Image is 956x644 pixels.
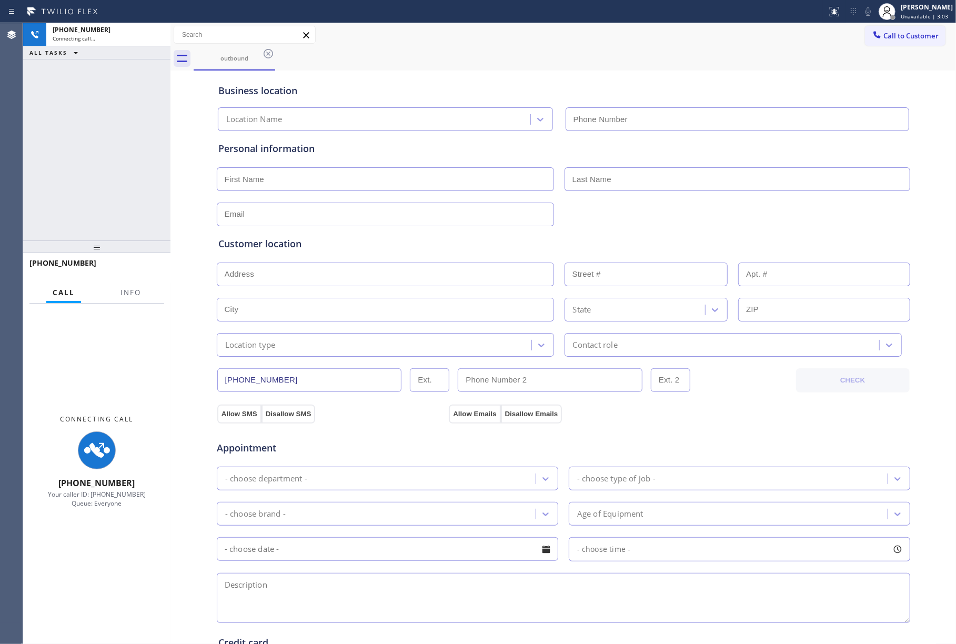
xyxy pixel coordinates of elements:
[410,368,449,392] input: Ext.
[217,298,554,321] input: City
[29,258,96,268] span: [PHONE_NUMBER]
[218,142,909,156] div: Personal information
[53,25,110,34] span: [PHONE_NUMBER]
[738,298,910,321] input: ZIP
[217,537,558,561] input: - choose date -
[225,472,307,485] div: - choose department -
[217,368,402,392] input: Phone Number
[573,339,618,351] div: Contact role
[861,4,876,19] button: Mute
[61,415,134,424] span: Connecting Call
[565,263,728,286] input: Street #
[573,304,591,316] div: State
[883,31,939,41] span: Call to Customer
[501,405,562,424] button: Disallow Emails
[261,405,316,424] button: Disallow SMS
[48,490,146,508] span: Your caller ID: [PHONE_NUMBER] Queue: Everyone
[120,288,141,297] span: Info
[566,107,909,131] input: Phone Number
[217,405,261,424] button: Allow SMS
[195,54,274,62] div: outbound
[901,3,953,12] div: [PERSON_NAME]
[565,167,910,191] input: Last Name
[217,441,447,455] span: Appointment
[174,26,315,43] input: Search
[796,368,910,393] button: CHECK
[114,283,147,303] button: Info
[53,288,75,297] span: Call
[53,35,95,42] span: Connecting call…
[218,237,909,251] div: Customer location
[458,368,642,392] input: Phone Number 2
[577,544,631,554] span: - choose time -
[226,114,283,126] div: Location Name
[901,13,948,20] span: Unavailable | 3:03
[651,368,690,392] input: Ext. 2
[577,472,656,485] div: - choose type of job -
[218,84,909,98] div: Business location
[738,263,910,286] input: Apt. #
[217,203,554,226] input: Email
[217,263,554,286] input: Address
[59,477,135,489] span: [PHONE_NUMBER]
[29,49,67,56] span: ALL TASKS
[217,167,554,191] input: First Name
[577,508,643,520] div: Age of Equipment
[865,26,945,46] button: Call to Customer
[449,405,500,424] button: Allow Emails
[225,508,286,520] div: - choose brand -
[23,46,88,59] button: ALL TASKS
[225,339,276,351] div: Location type
[46,283,81,303] button: Call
